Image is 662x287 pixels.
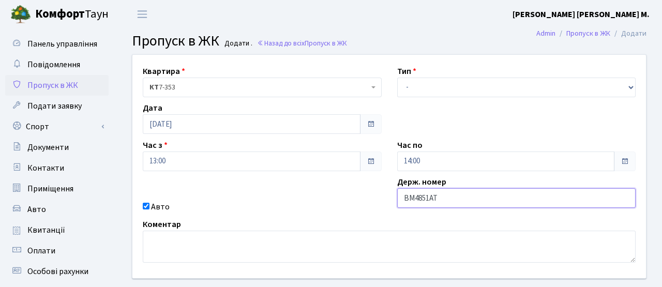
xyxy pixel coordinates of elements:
[5,178,109,199] a: Приміщення
[132,31,219,51] span: Пропуск в ЖК
[5,137,109,158] a: Документи
[536,28,555,39] a: Admin
[27,80,78,91] span: Пропуск в ЖК
[10,4,31,25] img: logo.png
[143,78,382,97] span: <b>КТ</b>&nbsp;&nbsp;&nbsp;&nbsp;7-353
[27,224,65,236] span: Квитанції
[143,218,181,231] label: Коментар
[513,9,650,20] b: [PERSON_NAME] [PERSON_NAME] М.
[397,176,446,188] label: Держ. номер
[27,100,82,112] span: Подати заявку
[5,240,109,261] a: Оплати
[397,188,636,208] input: AA0001AA
[566,28,610,39] a: Пропуск в ЖК
[35,6,85,22] b: Комфорт
[5,34,109,54] a: Панель управління
[610,28,646,39] li: Додати
[149,82,369,93] span: <b>КТ</b>&nbsp;&nbsp;&nbsp;&nbsp;7-353
[397,65,416,78] label: Тип
[397,139,423,152] label: Час по
[129,6,155,23] button: Переключити навігацію
[222,39,252,48] small: Додати .
[27,266,88,277] span: Особові рахунки
[27,204,46,215] span: Авто
[151,201,170,213] label: Авто
[27,59,80,70] span: Повідомлення
[5,96,109,116] a: Подати заявку
[143,139,168,152] label: Час з
[5,199,109,220] a: Авто
[257,38,347,48] a: Назад до всіхПропуск в ЖК
[149,82,159,93] b: КТ
[27,142,69,153] span: Документи
[5,158,109,178] a: Контакти
[27,162,64,174] span: Контакти
[521,23,662,44] nav: breadcrumb
[5,220,109,240] a: Квитанції
[27,183,73,194] span: Приміщення
[35,6,109,23] span: Таун
[27,38,97,50] span: Панель управління
[305,38,347,48] span: Пропуск в ЖК
[5,75,109,96] a: Пропуск в ЖК
[5,261,109,282] a: Особові рахунки
[5,116,109,137] a: Спорт
[513,8,650,21] a: [PERSON_NAME] [PERSON_NAME] М.
[143,102,162,114] label: Дата
[5,54,109,75] a: Повідомлення
[27,245,55,256] span: Оплати
[143,65,185,78] label: Квартира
